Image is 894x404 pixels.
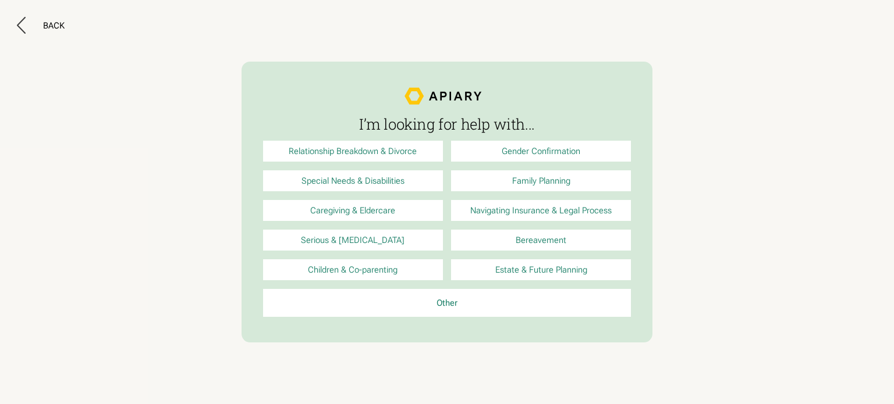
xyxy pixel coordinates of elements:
[263,200,443,221] a: Caregiving & Eldercare
[43,20,65,31] div: Back
[263,259,443,280] a: Children & Co-parenting
[263,289,631,317] a: Other
[451,259,631,280] a: Estate & Future Planning
[451,141,631,162] a: Gender Confirmation
[17,17,64,34] button: Back
[451,200,631,221] a: Navigating Insurance & Legal Process
[263,170,443,191] a: Special Needs & Disabilities
[263,116,631,132] h3: I’m looking for help with...
[263,141,443,162] a: Relationship Breakdown & Divorce
[451,230,631,251] a: Bereavement
[451,170,631,191] a: Family Planning
[263,230,443,251] a: Serious & [MEDICAL_DATA]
